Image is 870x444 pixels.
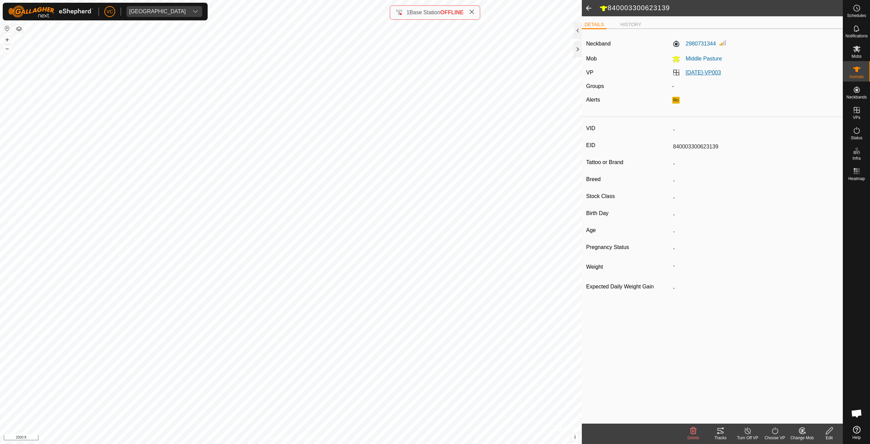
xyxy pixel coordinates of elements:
h2: 840003300623139 [599,4,843,13]
div: Open chat [847,403,867,424]
button: + [3,36,11,44]
a: Contact Us [298,435,318,441]
span: Animals [849,75,864,79]
label: Groups [586,83,604,89]
span: Help [852,436,861,440]
div: dropdown trigger [189,6,202,17]
label: Mob [586,56,597,61]
div: [GEOGRAPHIC_DATA] [129,9,186,14]
label: Birth Day [586,209,670,218]
div: Choose VP [761,435,788,441]
div: Tracks [707,435,734,441]
button: Reset Map [3,24,11,33]
label: Breed [586,175,670,184]
div: - [669,82,841,90]
span: Status [851,136,862,140]
img: Signal strength [719,39,727,47]
span: Middle Pasture [680,56,722,61]
span: Infra [852,156,860,160]
a: Privacy Policy [264,435,290,441]
label: Neckband [586,40,611,48]
button: – [3,45,11,53]
span: Buenos Aires [126,6,189,17]
span: Neckbands [846,95,867,99]
a: Help [843,423,870,442]
span: i [574,434,576,440]
span: Schedules [847,14,866,18]
span: OFFLINE [440,10,464,15]
label: Stock Class [586,192,670,201]
label: VID [586,124,670,133]
span: Mobs [852,54,862,58]
span: Notifications [846,34,868,38]
div: Edit [816,435,843,441]
span: 1 [406,10,410,15]
label: EID [586,141,670,150]
span: Delete [688,436,699,440]
li: DETAILS [582,21,607,29]
label: Tattoo or Brand [586,158,670,167]
label: 2980731344 [672,40,716,48]
div: Turn Off VP [734,435,761,441]
span: Base Station [410,10,440,15]
button: i [571,433,579,441]
a: [DATE]-VP003 [686,70,721,75]
div: Change Mob [788,435,816,441]
img: Gallagher Logo [8,5,93,18]
label: VP [586,70,593,75]
button: Map Layers [15,25,23,33]
label: Age [586,226,670,235]
label: Weight [586,260,670,274]
button: Rn [672,97,680,104]
span: Heatmap [848,177,865,181]
span: VPs [853,116,860,120]
li: HISTORY [617,21,644,28]
label: Pregnancy Status [586,243,670,252]
span: VC [106,8,113,15]
label: Alerts [586,97,600,103]
label: Expected Daily Weight Gain [586,282,670,291]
